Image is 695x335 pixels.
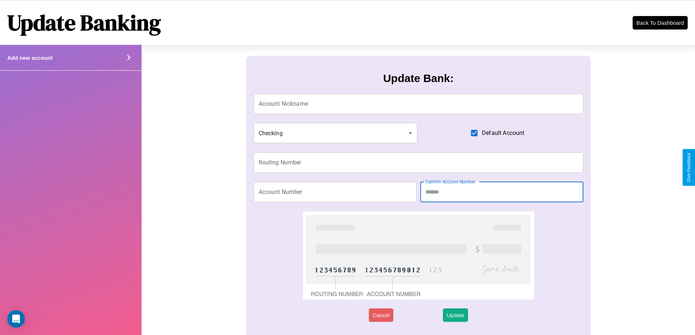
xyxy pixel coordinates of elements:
[254,123,418,143] div: Checking
[383,72,453,85] h3: Update Bank:
[7,310,25,328] div: Open Intercom Messenger
[369,308,393,322] button: Cancel
[633,16,688,30] button: Back To Dashboard
[303,211,534,300] img: check
[425,179,475,185] label: Confirm Account Number
[7,55,53,61] h4: Add new account
[482,129,524,137] span: Default Account
[686,153,691,182] div: Give Feedback
[7,8,161,38] h1: Update Banking
[443,308,468,322] button: Update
